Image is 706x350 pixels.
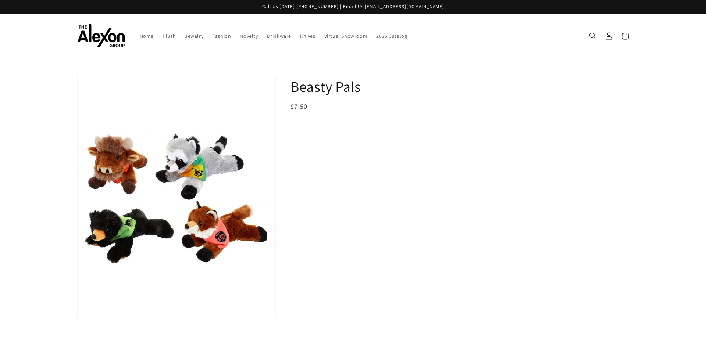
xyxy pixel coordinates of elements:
[267,33,291,39] span: Drinkware
[240,33,258,39] span: Novelty
[296,28,320,44] a: Knives
[376,33,407,39] span: 2025 Catalog
[235,28,262,44] a: Novelty
[372,28,411,44] a: 2025 Catalog
[320,28,372,44] a: Virtual Showroom
[135,28,158,44] a: Home
[212,33,231,39] span: Fashion
[77,24,125,48] img: The Alexon Group
[263,28,296,44] a: Drinkware
[585,28,601,44] summary: Search
[181,28,208,44] a: Jewelry
[290,77,629,96] h1: Beasty Pals
[208,28,235,44] a: Fashion
[140,33,154,39] span: Home
[185,33,203,39] span: Jewelry
[163,33,176,39] span: Plush
[158,28,181,44] a: Plush
[300,33,315,39] span: Knives
[324,33,368,39] span: Virtual Showroom
[290,102,308,111] span: $7.50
